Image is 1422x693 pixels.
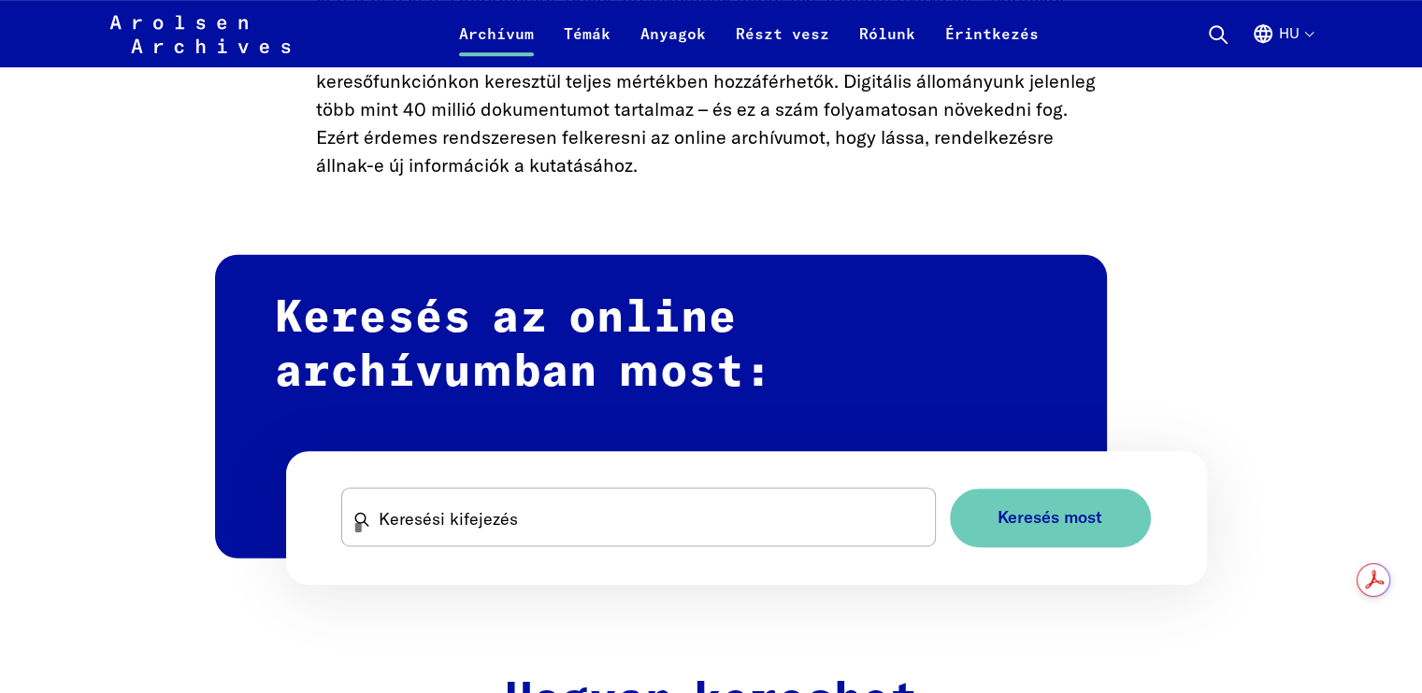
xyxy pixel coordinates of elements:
button: Keresés most [950,488,1151,547]
a: Érintkezés [930,22,1054,67]
a: Anyagok [625,22,721,67]
font: Rólunk [859,24,915,43]
font: Keresés az online archívumban most: [275,296,772,395]
a: Rólunk [844,22,930,67]
a: Témák [549,22,625,67]
font: Archívum [459,24,534,43]
font: hu [1278,24,1299,42]
font: Részt vesz [736,24,829,43]
a: Archívum [444,22,549,67]
font: Érintkezés [945,24,1039,43]
nav: Elsődleges [444,11,1054,56]
font: Anyagok [640,24,706,43]
font: Témák [564,24,610,43]
a: Részt vesz [721,22,844,67]
button: Angol, nyelvválasztás [1252,22,1313,67]
font: Keresés most [998,506,1102,528]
